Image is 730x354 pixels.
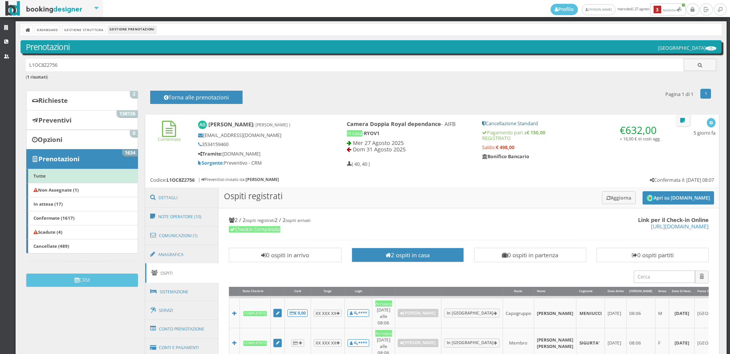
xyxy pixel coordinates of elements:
img: Anna Sigurtà [198,121,207,129]
div: Nome [534,287,576,296]
button: € 0,00 [287,309,308,317]
strong: € 498,00 [496,144,514,151]
div: Ruolo [503,287,534,296]
span: 0 [130,130,138,137]
strong: € 150,00 [527,129,545,136]
a: Confermate (1617) [26,211,138,225]
b: Prenotazioni [38,154,79,163]
h5: Pagamento pari a REGISTRATO [482,130,661,141]
div: Targa [311,287,344,296]
small: ospiti registrati [246,217,275,223]
div: Arrivato [375,301,392,307]
b: Non Assegnate (1) [33,187,79,193]
b: Richieste [38,96,68,105]
a: Dashboard [35,25,60,33]
span: € [620,123,657,137]
h5: [GEOGRAPHIC_DATA] [658,45,716,51]
a: Tutte [26,169,138,183]
button: XX XXX XX [314,339,342,346]
h4: 2 / 2 2 / 2 [229,217,709,223]
a: Ospiti [145,263,219,283]
td: [DATE] [605,297,627,328]
h5: ( 40, 40 ) [347,161,370,167]
b: Confermate (1617) [33,215,75,221]
div: Arrivato [375,330,392,337]
span: 138726 [117,110,138,117]
button: CRM [26,274,138,287]
a: [PERSON_NAME] [582,4,616,15]
b: € 0,00 [290,310,306,316]
h5: Codice: [150,177,195,183]
li: Gestione Prenotazioni [108,25,156,34]
b: Scadute (4) [33,229,62,235]
h5: 5 giorni fa [693,130,716,136]
b: Opzioni [38,135,62,144]
span: In casa [347,130,362,137]
span: 632,00 [625,123,657,137]
a: In attesa (17) [26,197,138,211]
td: Capogruppo [503,297,534,328]
h3: 0 ospiti in arrivo [233,252,337,258]
a: In [GEOGRAPHIC_DATA] [444,338,500,348]
td: MENIUCCI [576,297,605,328]
b: Completato [243,311,267,316]
h5: Pagina 1 di 1 [665,91,693,97]
button: XX XXX XX [314,310,342,317]
small: + 16,00 € di costi agg. [620,136,661,142]
h5: 3534159460 [198,142,321,147]
div: Login [345,287,372,296]
a: Sistemazione [145,282,219,302]
h5: - [347,131,472,136]
a: Comunicazioni (1) [145,226,219,245]
div: [PERSON_NAME] [627,287,655,296]
b: [PERSON_NAME] [208,121,290,128]
a: Preventivi 138726 [26,110,138,130]
td: [DATE] [669,297,695,328]
b: L1OC8Z2756 [167,177,195,183]
a: 1 [700,89,711,99]
b: Bonifico Bancario [482,153,529,160]
h3: 2 ospiti in casa [355,252,460,258]
h5: Saldo: [482,145,661,150]
a: Non Assegnate (1) [26,183,138,197]
h5: [EMAIL_ADDRESS][DOMAIN_NAME] [198,132,321,138]
td: M [655,297,669,328]
a: Opzioni 0 [26,130,138,149]
h4: - AIFB [347,121,472,127]
div: Data di Nasc. [669,287,694,296]
h3: Ospiti registrati [219,188,719,208]
span: 1634 [122,149,138,156]
h4: Torna alle prenotazioni [159,94,234,106]
b: Sorgente: [198,160,224,166]
b: Tutte [33,173,46,179]
b: In attesa (17) [33,201,63,207]
a: Confermata [158,130,181,142]
input: Ricerca cliente - (inserisci il codice, il nome, il cognome, il numero di telefono o la mail) [26,59,684,71]
div: Stato Check-In [240,287,270,296]
div: Cognome [576,287,604,296]
a: Scadute (4) [26,225,138,239]
div: Card [285,287,310,296]
a: Conto Prenotazione [145,319,219,339]
b: 1 risultati [27,74,47,80]
a: Servizi [145,301,219,320]
a: Cancellate (489) [26,239,138,253]
input: Cerca [634,271,695,283]
a: [PERSON_NAME] [398,339,438,347]
div: Sesso [655,287,669,296]
div: Data Arrivo [605,287,627,296]
h6: | Preventivo inviato da: [198,177,279,182]
span: Mer 27 Agosto 2025 [353,139,404,146]
td: [DATE] alle 08:06 [372,297,395,328]
a: Gestione Struttura [62,25,105,33]
button: Torna alle prenotazioni [150,91,243,104]
a: [URL][DOMAIN_NAME] [651,223,709,230]
a: Dettagli [145,188,219,208]
h3: Prenotazioni [26,42,717,52]
b: 3 [654,6,661,14]
b: RYOV1 [364,130,379,137]
td: 08:06 [627,297,655,328]
button: Aggiorna [602,191,636,204]
b: Tramite: [198,151,222,157]
span: Dom 31 Agosto 2025 [353,146,406,153]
